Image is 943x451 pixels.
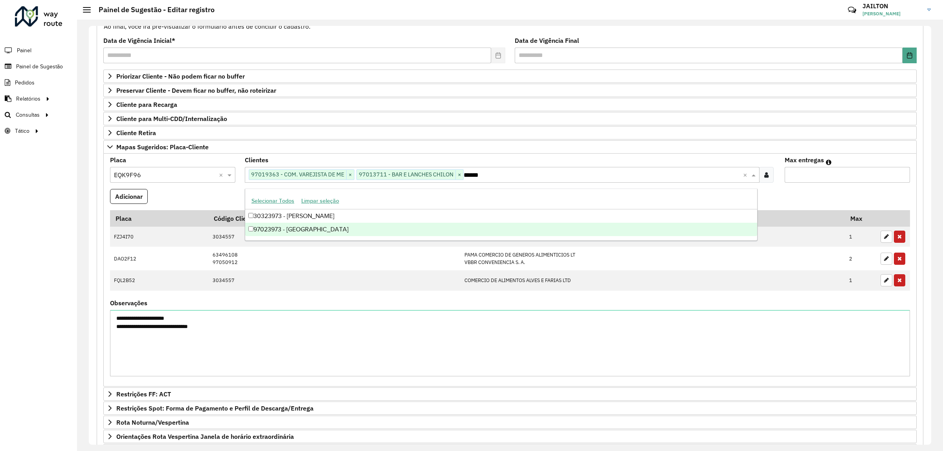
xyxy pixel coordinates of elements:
[249,170,346,179] span: 97019363 - COM. VAREJISTA DE ME
[845,227,877,247] td: 1
[103,36,175,45] label: Data de Vigência Inicial
[15,127,29,135] span: Tático
[515,36,579,45] label: Data de Vigência Final
[862,2,921,10] h3: JAILTON
[103,84,917,97] a: Preservar Cliente - Devem ficar no buffer, não roteirizar
[245,209,757,223] div: 30323973 - [PERSON_NAME]
[103,98,917,111] a: Cliente para Recarga
[845,210,877,227] th: Max
[116,130,156,136] span: Cliente Retira
[110,155,126,165] label: Placa
[346,170,354,180] span: ×
[245,223,757,236] div: 97023973 - [GEOGRAPHIC_DATA]
[116,405,314,411] span: Restrições Spot: Forma de Pagamento e Perfil de Descarga/Entrega
[248,195,298,207] button: Selecionar Todos
[110,189,148,204] button: Adicionar
[116,391,171,397] span: Restrições FF: ACT
[103,387,917,401] a: Restrições FF: ACT
[208,270,460,291] td: 3034557
[743,170,750,180] span: Clear all
[903,48,917,63] button: Choose Date
[116,87,276,93] span: Preservar Cliente - Devem ficar no buffer, não roteirizar
[785,155,824,165] label: Max entregas
[208,247,460,270] td: 63496108 97050912
[245,155,268,165] label: Clientes
[862,10,921,17] span: [PERSON_NAME]
[110,270,208,291] td: FQL2B52
[245,189,758,241] ng-dropdown-panel: Options list
[826,159,831,165] em: Máximo de clientes que serão colocados na mesma rota com os clientes informados
[103,140,917,154] a: Mapas Sugeridos: Placa-Cliente
[116,73,245,79] span: Priorizar Cliente - Não podem ficar no buffer
[460,270,845,291] td: COMERCIO DE ALIMENTOS ALVES E FARIAS LTD
[845,247,877,270] td: 2
[116,144,209,150] span: Mapas Sugeridos: Placa-Cliente
[110,210,208,227] th: Placa
[103,430,917,443] a: Orientações Rota Vespertina Janela de horário extraordinária
[103,126,917,139] a: Cliente Retira
[844,2,860,18] a: Contato Rápido
[103,154,917,387] div: Mapas Sugeridos: Placa-Cliente
[116,115,227,122] span: Cliente para Multi-CDD/Internalização
[110,227,208,247] td: FZJ4I70
[16,62,63,71] span: Painel de Sugestão
[16,111,40,119] span: Consultas
[219,170,226,180] span: Clear all
[455,170,463,180] span: ×
[16,95,40,103] span: Relatórios
[110,247,208,270] td: DAO2F12
[91,5,215,14] h2: Painel de Sugestão - Editar registro
[460,247,845,270] td: PAMA COMERCIO DE GENEROS ALIMENTICIOS LT VBBR CONVENIENCIA S. A.
[116,419,189,425] span: Rota Noturna/Vespertina
[298,195,343,207] button: Limpar seleção
[103,112,917,125] a: Cliente para Multi-CDD/Internalização
[110,298,147,308] label: Observações
[845,270,877,291] td: 1
[103,416,917,429] a: Rota Noturna/Vespertina
[357,170,455,179] span: 97013711 - BAR E LANCHES CHILON
[15,79,35,87] span: Pedidos
[103,70,917,83] a: Priorizar Cliente - Não podem ficar no buffer
[208,227,460,247] td: 3034557
[116,433,294,440] span: Orientações Rota Vespertina Janela de horário extraordinária
[103,401,917,415] a: Restrições Spot: Forma de Pagamento e Perfil de Descarga/Entrega
[116,101,177,108] span: Cliente para Recarga
[208,210,460,227] th: Código Cliente
[17,46,31,55] span: Painel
